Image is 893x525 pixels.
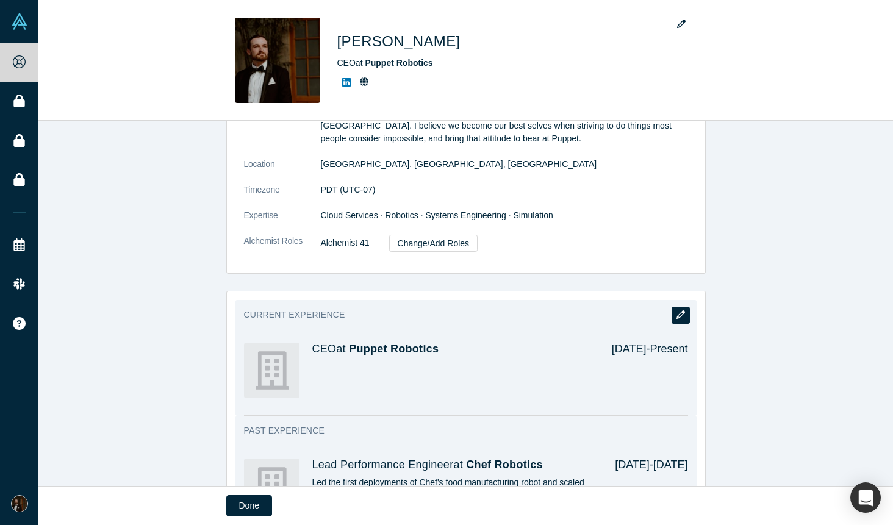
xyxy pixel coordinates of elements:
img: Puppet Robotics's Logo [244,343,299,398]
a: Puppet Robotics [365,58,432,68]
img: Chef Robotics's Logo [244,459,299,514]
h4: CEO at [312,343,595,356]
dd: [GEOGRAPHIC_DATA], [GEOGRAPHIC_DATA], [GEOGRAPHIC_DATA] [321,158,688,171]
a: Change/Add Roles [389,235,478,252]
dt: Expertise [244,209,321,235]
dt: Location [244,158,321,184]
h4: Lead Performance Engineer at [312,459,598,472]
dt: Timezone [244,184,321,209]
h3: Current Experience [244,309,671,321]
dd: PDT (UTC-07) [321,184,688,196]
h1: [PERSON_NAME] [337,30,461,52]
button: Done [226,495,272,516]
span: Cloud Services · Robotics · Systems Engineering · Simulation [321,210,553,220]
p: Led the first deployments of Chef's food manufacturing robot and scaled from 0 to 40+ robots depl... [312,476,598,502]
h3: Past Experience [244,424,671,437]
dd: Alchemist 41 [321,235,688,252]
div: [DATE] - Present [595,343,688,398]
dt: Alchemist Roles [244,235,321,265]
a: Chef Robotics [466,459,543,471]
span: CEO at [337,58,433,68]
a: Puppet Robotics [349,343,439,355]
img: Gabe Rodriguez's Account [11,495,28,512]
img: Alchemist Vault Logo [11,13,28,30]
img: Gabe Rodriguez's Profile Image [235,18,320,103]
div: [DATE] - [DATE] [598,459,687,514]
